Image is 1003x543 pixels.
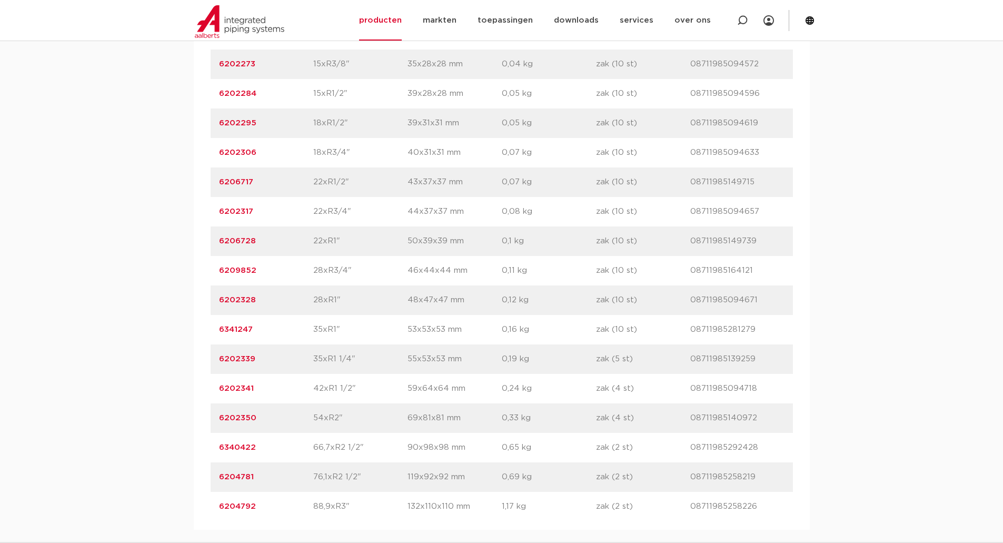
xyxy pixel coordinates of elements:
p: zak (10 st) [596,323,690,336]
p: zak (10 st) [596,117,690,130]
p: zak (10 st) [596,87,690,100]
p: 08711985094718 [690,382,784,395]
p: zak (2 st) [596,500,690,513]
p: 48x47x47 mm [408,294,502,307]
p: 08711985149739 [690,235,784,248]
p: 0,69 kg [502,471,596,483]
p: 08711985094572 [690,58,784,71]
p: 08711985258219 [690,471,784,483]
a: 6202328 [219,296,256,304]
p: 08711985140972 [690,412,784,424]
p: 50x39x39 mm [408,235,502,248]
p: 18xR1/2" [313,117,408,130]
p: zak (10 st) [596,205,690,218]
p: 15xR3/8" [313,58,408,71]
p: 132x110x110 mm [408,500,502,513]
p: 0,05 kg [502,117,596,130]
p: 0,05 kg [502,87,596,100]
p: 42xR1 1/2" [313,382,408,395]
p: 39x31x31 mm [408,117,502,130]
p: 55x53x53 mm [408,353,502,366]
p: 0,33 kg [502,412,596,424]
p: 54xR2" [313,412,408,424]
p: zak (10 st) [596,235,690,248]
p: 08711985139259 [690,353,784,366]
a: 6341247 [219,325,253,333]
p: 0,08 kg [502,205,596,218]
p: zak (10 st) [596,58,690,71]
p: 35x28x28 mm [408,58,502,71]
a: 6202273 [219,60,255,68]
p: 08711985281279 [690,323,784,336]
a: 6202350 [219,414,256,422]
a: 6202341 [219,384,254,392]
p: 40x31x31 mm [408,146,502,159]
p: zak (10 st) [596,294,690,307]
p: 22xR1/2" [313,176,408,189]
p: 15xR1/2" [313,87,408,100]
p: 53x53x53 mm [408,323,502,336]
p: zak (4 st) [596,412,690,424]
p: 43x37x37 mm [408,176,502,189]
p: 59x64x64 mm [408,382,502,395]
p: 35xR1" [313,323,408,336]
p: 119x92x92 mm [408,471,502,483]
p: 0,04 kg [502,58,596,71]
p: 46x44x44 mm [408,264,502,277]
a: 6206717 [219,178,253,186]
p: 39x28x28 mm [408,87,502,100]
p: 76,1xR2 1/2" [313,471,408,483]
p: 0,24 kg [502,382,596,395]
p: 08711985094657 [690,205,784,218]
p: 0,19 kg [502,353,596,366]
a: 6202339 [219,355,255,363]
p: 08711985164121 [690,264,784,277]
p: 08711985094596 [690,87,784,100]
p: 69x81x81 mm [408,412,502,424]
p: zak (2 st) [596,441,690,454]
p: 08711985149715 [690,176,784,189]
a: 6206728 [219,237,256,245]
p: 35xR1 1/4" [313,353,408,366]
p: 08711985094671 [690,294,784,307]
a: 6204781 [219,473,254,481]
p: zak (10 st) [596,146,690,159]
p: 0,16 kg [502,323,596,336]
p: zak (10 st) [596,176,690,189]
a: 6202306 [219,149,256,156]
p: 28xR1" [313,294,408,307]
p: 28xR3/4" [313,264,408,277]
p: zak (4 st) [596,382,690,395]
p: 0,07 kg [502,146,596,159]
p: 88,9xR3" [313,500,408,513]
p: 08711985094619 [690,117,784,130]
a: 6209852 [219,266,256,274]
p: 44x37x37 mm [408,205,502,218]
p: 66,7xR2 1/2" [313,441,408,454]
a: 6202284 [219,90,256,97]
p: zak (5 st) [596,353,690,366]
p: 18xR3/4" [313,146,408,159]
p: 0,12 kg [502,294,596,307]
p: 22xR3/4" [313,205,408,218]
p: 08711985258226 [690,500,784,513]
p: 0,65 kg [502,441,596,454]
p: 1,17 kg [502,500,596,513]
p: 90x98x98 mm [408,441,502,454]
a: 6204792 [219,502,256,510]
a: 6340422 [219,443,256,451]
p: 0,11 kg [502,264,596,277]
p: 08711985292428 [690,441,784,454]
p: zak (10 st) [596,264,690,277]
p: 0,07 kg [502,176,596,189]
p: 22xR1" [313,235,408,248]
a: 6202317 [219,208,253,215]
p: zak (2 st) [596,471,690,483]
a: 6202295 [219,119,256,127]
p: 0,1 kg [502,235,596,248]
p: 08711985094633 [690,146,784,159]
